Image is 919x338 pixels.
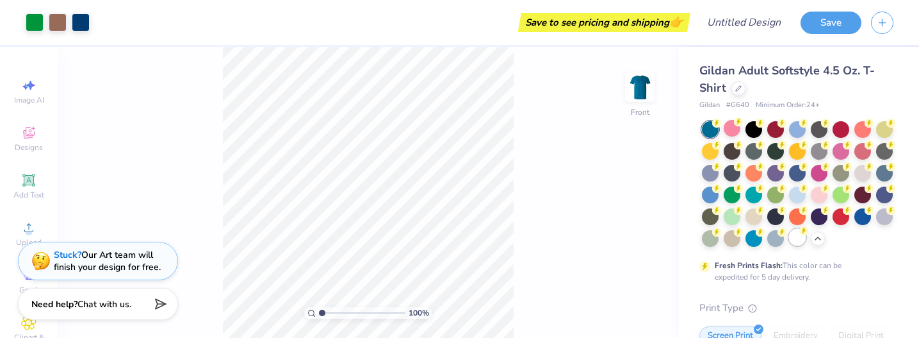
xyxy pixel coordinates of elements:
[77,298,131,310] span: Chat with us.
[15,142,43,153] span: Designs
[697,10,791,35] input: Untitled Design
[31,298,77,310] strong: Need help?
[756,100,820,111] span: Minimum Order: 24 +
[54,249,81,261] strong: Stuck?
[631,106,649,118] div: Front
[54,249,161,273] div: Our Art team will finish your design for free.
[726,100,749,111] span: # G640
[699,100,720,111] span: Gildan
[13,190,44,200] span: Add Text
[409,307,429,319] span: 100 %
[627,74,653,100] img: Front
[715,260,872,283] div: This color can be expedited for 5 day delivery.
[801,12,861,34] button: Save
[699,301,893,316] div: Print Type
[19,285,39,295] span: Greek
[521,13,687,32] div: Save to see pricing and shipping
[715,260,783,271] strong: Fresh Prints Flash:
[16,237,42,248] span: Upload
[14,95,44,105] span: Image AI
[699,63,875,96] span: Gildan Adult Softstyle 4.5 Oz. T-Shirt
[669,14,683,30] span: 👉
